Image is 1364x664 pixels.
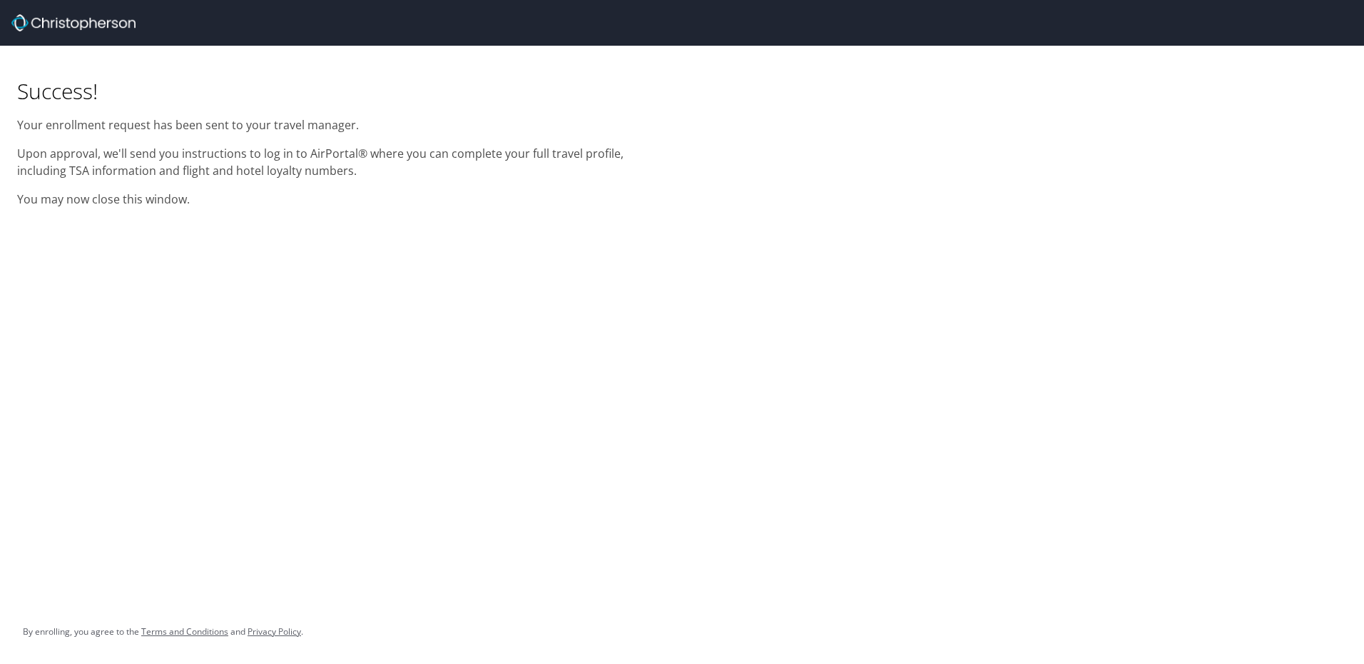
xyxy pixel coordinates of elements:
[17,116,665,134] p: Your enrollment request has been sent to your travel manager.
[248,625,301,638] a: Privacy Policy
[17,145,665,179] p: Upon approval, we'll send you instructions to log in to AirPortal® where you can complete your fu...
[11,14,136,31] img: cbt logo
[23,614,303,650] div: By enrolling, you agree to the and .
[17,77,665,105] h1: Success!
[17,191,665,208] p: You may now close this window.
[141,625,228,638] a: Terms and Conditions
